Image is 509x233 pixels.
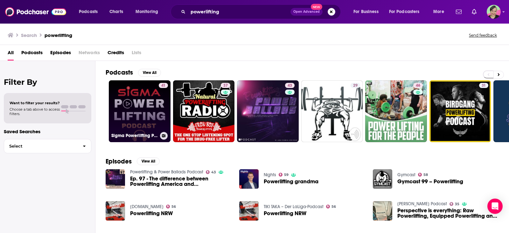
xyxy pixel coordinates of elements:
[8,47,14,61] a: All
[106,69,133,76] h2: Podcasts
[264,179,318,184] a: Powerlifting grandma
[206,170,216,174] a: 43
[50,47,71,61] a: Episodes
[111,133,157,138] h3: Sigma Powerlifting Podcast
[433,7,444,16] span: More
[211,171,216,174] span: 43
[21,47,43,61] a: Podcasts
[418,173,428,177] a: 58
[351,83,360,88] a: 29
[479,83,488,88] a: 31
[301,80,363,142] a: 29
[429,80,491,142] a: 31
[109,7,123,16] span: Charts
[264,204,324,209] a: TIKI TAKA – Der LaLiga-Podcast
[389,7,420,16] span: For Podcasters
[467,33,499,38] button: Send feedback
[326,205,336,208] a: 56
[482,83,486,89] span: 31
[173,80,235,142] a: 37
[373,169,392,189] img: Gymcast 99 – Powerlifting
[239,201,259,221] img: Powerlifting NRW
[106,169,125,189] img: Ep. 97 - The difference between Powerlifting America and USA Powerlifting
[331,205,336,208] span: 56
[397,172,415,178] a: Gymcast
[130,169,203,175] a: Powerlifting & Power Ballads Podcast
[429,7,452,17] button: open menu
[487,5,501,19] img: User Profile
[279,173,289,177] a: 59
[105,7,127,17] a: Charts
[131,7,166,17] button: open menu
[264,211,306,216] a: Powerlifting NRW
[450,202,460,206] a: 35
[311,4,322,10] span: New
[10,107,60,116] span: Choose a tab above to access filters.
[106,157,160,165] a: EpisodesView All
[453,6,464,17] a: Show notifications dropdown
[4,139,91,153] button: Select
[487,5,501,19] button: Show profile menu
[469,6,479,17] a: Show notifications dropdown
[397,179,463,184] a: Gymcast 99 – Powerlifting
[79,47,100,61] span: Networks
[108,47,124,61] a: Credits
[416,83,420,89] span: 46
[130,176,232,187] span: Ep. 97 - The difference between Powerlifting America and [GEOGRAPHIC_DATA] Powerlifting
[74,7,106,17] button: open menu
[385,7,429,17] button: open menu
[45,32,72,38] h3: powerlifting
[109,80,171,142] a: 41Sigma Powerlifting Podcast
[223,83,228,89] span: 37
[353,83,358,89] span: 29
[293,10,320,13] span: Open Advanced
[4,128,91,135] p: Saved Searches
[106,69,161,76] a: PodcastsView All
[4,77,91,87] h2: Filter By
[130,204,164,209] a: meinsportpodcast.de
[239,169,259,189] img: Powerlifting grandma
[132,47,141,61] span: Lists
[397,201,447,207] a: Dr. Fred Clary's Podcast
[130,211,173,216] a: Powerlifting NRW
[423,173,428,176] span: 58
[290,8,323,16] button: Open AdvancedNew
[349,7,387,17] button: open menu
[106,201,125,221] img: Powerlifting NRW
[353,7,379,16] span: For Business
[237,80,299,142] a: 43
[10,101,60,105] span: Want to filter your results?
[171,205,176,208] span: 56
[288,83,292,89] span: 43
[373,201,392,221] img: Perspective is everything: Raw Powerlifting, Equipped Powerlifting and Progress of a Sport! WARNI...
[264,172,276,178] a: Nights
[487,199,503,214] div: Open Intercom Messenger
[188,7,290,17] input: Search podcasts, credits, & more...
[137,157,160,165] button: View All
[79,7,98,16] span: Podcasts
[4,144,78,148] span: Select
[166,205,176,208] a: 56
[21,32,37,38] h3: Search
[130,176,232,187] a: Ep. 97 - The difference between Powerlifting America and USA Powerlifting
[5,6,66,18] img: Podchaser - Follow, Share and Rate Podcasts
[159,83,168,88] a: 41
[221,83,230,88] a: 37
[284,173,289,176] span: 59
[487,5,501,19] span: Logged in as LizDVictoryBelt
[397,208,499,219] a: Perspective is everything: Raw Powerlifting, Equipped Powerlifting and Progress of a Sport! WARNI...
